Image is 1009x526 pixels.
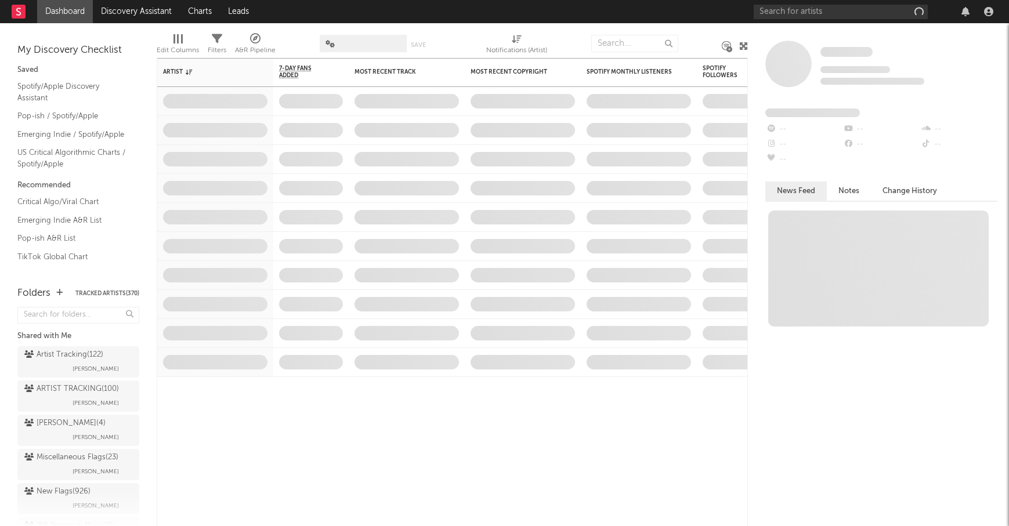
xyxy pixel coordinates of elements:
[765,108,860,117] span: Fans Added by Platform
[920,122,997,137] div: --
[486,43,547,57] div: Notifications (Artist)
[17,179,139,193] div: Recommended
[73,430,119,444] span: [PERSON_NAME]
[279,65,326,79] span: 7-Day Fans Added
[17,128,128,141] a: Emerging Indie / Spotify/Apple
[17,110,128,122] a: Pop-ish / Spotify/Apple
[871,182,949,201] button: Change History
[17,214,128,227] a: Emerging Indie A&R List
[765,122,842,137] div: --
[73,465,119,478] span: [PERSON_NAME]
[235,29,276,63] div: A&R Pipeline
[355,68,442,75] div: Most Recent Track
[17,346,139,378] a: Artist Tracking(122)[PERSON_NAME]
[765,152,842,167] div: --
[17,286,50,300] div: Folders
[17,232,128,245] a: Pop-ish A&R List
[73,396,119,410] span: [PERSON_NAME]
[591,35,678,52] input: Search...
[24,451,118,465] div: Miscellaneous Flags ( 23 )
[820,47,873,57] span: Some Artist
[842,122,920,137] div: --
[235,43,276,57] div: A&R Pipeline
[208,43,226,57] div: Filters
[73,362,119,376] span: [PERSON_NAME]
[587,68,674,75] div: Spotify Monthly Listeners
[17,415,139,446] a: [PERSON_NAME](4)[PERSON_NAME]
[163,68,250,75] div: Artist
[208,29,226,63] div: Filters
[75,291,139,296] button: Tracked Artists(370)
[765,137,842,152] div: --
[17,251,128,263] a: TikTok Global Chart
[820,46,873,58] a: Some Artist
[17,307,139,324] input: Search for folders...
[157,29,199,63] div: Edit Columns
[24,416,106,430] div: [PERSON_NAME] ( 4 )
[73,499,119,513] span: [PERSON_NAME]
[17,380,139,412] a: ARTIST TRACKING(100)[PERSON_NAME]
[820,66,890,73] span: Tracking Since: [DATE]
[920,137,997,152] div: --
[17,329,139,343] div: Shared with Me
[17,63,139,77] div: Saved
[17,146,128,170] a: US Critical Algorithmic Charts / Spotify/Apple
[486,29,547,63] div: Notifications (Artist)
[24,382,119,396] div: ARTIST TRACKING ( 100 )
[754,5,928,19] input: Search for artists
[820,78,924,85] span: 0 fans last week
[17,483,139,514] a: New Flags(926)[PERSON_NAME]
[471,68,558,75] div: Most Recent Copyright
[17,449,139,480] a: Miscellaneous Flags(23)[PERSON_NAME]
[703,65,743,79] div: Spotify Followers
[157,43,199,57] div: Edit Columns
[17,43,139,57] div: My Discovery Checklist
[17,195,128,208] a: Critical Algo/Viral Chart
[842,137,920,152] div: --
[17,80,128,104] a: Spotify/Apple Discovery Assistant
[765,182,827,201] button: News Feed
[24,348,103,362] div: Artist Tracking ( 122 )
[24,485,91,499] div: New Flags ( 926 )
[827,182,871,201] button: Notes
[411,42,426,48] button: Save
